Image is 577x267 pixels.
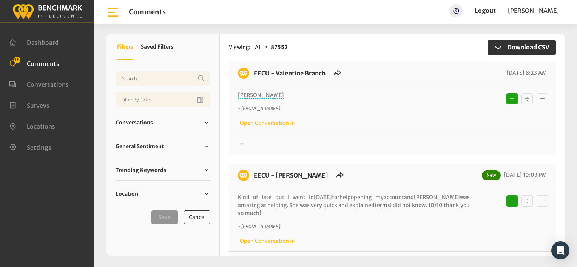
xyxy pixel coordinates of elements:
span: [PERSON_NAME] [238,92,284,99]
a: General Sentiment [116,141,210,152]
span: Location [116,190,138,198]
button: Cancel [184,210,210,224]
a: EECU - Valentine Branch [254,69,326,77]
img: benchmark [238,68,249,79]
h1: Comments [129,8,166,16]
span: [DATE] 8:23 AM [504,69,547,76]
span: Trending Keywords [116,166,166,174]
span: Surveys [27,101,49,109]
strong: 87552 [271,44,288,51]
span: All [255,44,262,51]
img: benchmark [12,2,82,20]
a: [PERSON_NAME] [508,4,559,17]
a: Conversations [9,80,69,87]
a: Settings [9,143,51,150]
span: [PERSON_NAME] [508,7,559,14]
span: [DATE] [314,194,332,201]
span: [PERSON_NAME] [414,194,460,201]
i: ~ [PHONE_NUMBER] [238,106,280,111]
a: Dashboard [9,38,59,46]
span: Conversations [27,81,69,88]
a: Trending Keywords [116,164,210,176]
a: Open Conversation [238,238,295,244]
span: Conversations [116,119,153,127]
span: account [384,194,404,201]
h6: EECU - Van Ness [249,170,333,181]
i: ~ [PHONE_NUMBER] [238,224,280,229]
img: bar [106,6,120,19]
span: Comments [27,60,59,67]
button: Filters [117,34,133,60]
a: Open Conversation [238,120,295,126]
a: Comments 18 [9,59,59,67]
span: New [482,170,501,180]
a: Surveys [9,101,49,109]
span: 18 [14,57,20,63]
div: Basic example [504,193,550,209]
span: [DATE] 10:03 PM [502,172,547,178]
h6: EECU - Valentine Branch [249,68,330,79]
a: EECU - [PERSON_NAME] [254,172,328,179]
span: Download CSV [503,43,549,52]
span: General Sentiment [116,143,164,150]
input: Date range input field [116,92,210,107]
img: benchmark [238,170,249,181]
a: Logout [475,4,496,17]
button: Open Calendar [196,92,206,107]
a: Locations [9,122,55,129]
a: Location [116,188,210,199]
span: help [339,194,351,201]
button: Download CSV [488,40,556,55]
button: Saved Filters [141,34,174,60]
input: Username [116,71,210,86]
span: Locations [27,123,55,130]
a: Conversations [116,117,210,128]
span: terms [375,202,390,209]
p: Kind of late but I went in for opening my and was amazing at helping. She was very quick and expl... [238,193,470,217]
span: Viewing: [229,43,250,51]
span: Settings [27,143,51,151]
div: Basic example [504,91,550,106]
div: Open Intercom Messenger [551,241,569,259]
a: Logout [475,7,496,14]
span: Dashboard [27,39,59,46]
